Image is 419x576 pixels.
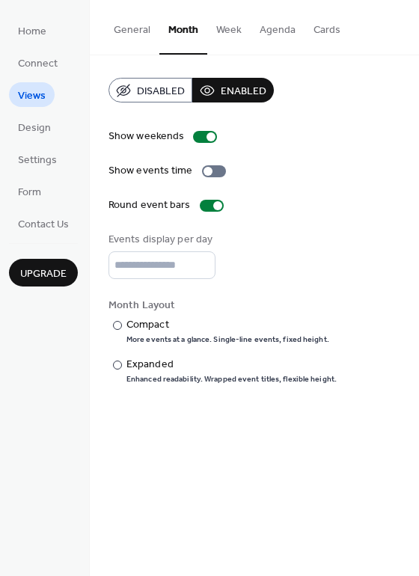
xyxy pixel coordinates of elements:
span: Contact Us [18,217,69,233]
a: Form [9,179,50,203]
div: Events display per day [108,232,212,248]
span: Disabled [137,84,185,99]
a: Home [9,18,55,43]
span: Enabled [221,84,266,99]
button: Disabled [108,78,192,102]
span: Settings [18,153,57,168]
span: Views [18,88,46,104]
button: Enabled [192,78,274,102]
div: Round event bars [108,197,191,213]
button: Upgrade [9,259,78,287]
a: Design [9,114,60,139]
div: Show weekends [108,129,184,144]
div: More events at a glance. Single-line events, fixed height. [126,334,329,345]
div: Month Layout [108,298,397,313]
a: Connect [9,50,67,75]
span: Home [18,24,46,40]
div: Show events time [108,163,193,179]
span: Upgrade [20,266,67,282]
span: Design [18,120,51,136]
span: Form [18,185,41,200]
a: Views [9,82,55,107]
a: Contact Us [9,211,78,236]
div: Expanded [126,357,334,373]
div: Compact [126,317,326,333]
div: Enhanced readability. Wrapped event titles, flexible height. [126,374,337,384]
a: Settings [9,147,66,171]
span: Connect [18,56,58,72]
